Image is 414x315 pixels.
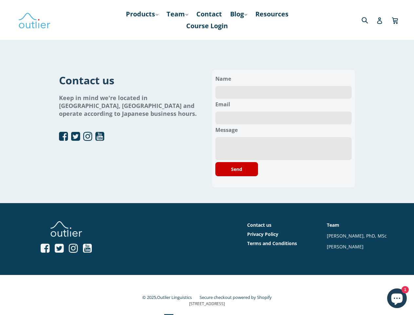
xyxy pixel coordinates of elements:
a: Course Login [183,20,231,32]
inbox-online-store-chat: Shopify online store chat [385,288,409,310]
label: Message [215,124,352,136]
a: Contact [193,8,225,20]
a: Team [163,8,191,20]
a: Open Twitter profile [71,131,80,142]
a: Products [123,8,162,20]
a: [PERSON_NAME] [327,243,364,250]
button: Send [215,162,258,176]
a: Contact us [247,222,271,228]
label: Email [215,99,352,110]
img: Outlier Linguistics [18,10,51,30]
a: Resources [252,8,292,20]
a: Open Facebook profile [59,131,68,142]
small: © 2025, [142,294,198,300]
h1: Contact us [59,73,202,87]
input: Search [360,13,378,27]
a: Privacy Policy [247,231,278,237]
a: Team [327,222,339,228]
label: Name [215,73,352,84]
a: Open YouTube profile [83,243,92,254]
h1: Keep in mind we're located in [GEOGRAPHIC_DATA], [GEOGRAPHIC_DATA] and operate according to Japan... [59,94,202,117]
a: Open Twitter profile [55,243,64,254]
a: Outlier Linguistics [157,294,192,300]
a: [PERSON_NAME], PhD, MSc [327,233,387,239]
p: [STREET_ADDRESS] [29,301,386,307]
a: Open YouTube profile [95,131,104,142]
a: Secure checkout powered by Shopify [200,294,272,300]
a: Open Instagram profile [83,131,92,142]
a: Blog [227,8,250,20]
a: Open Instagram profile [69,243,78,254]
a: Terms and Conditions [247,240,297,246]
a: Open Facebook profile [41,243,49,254]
